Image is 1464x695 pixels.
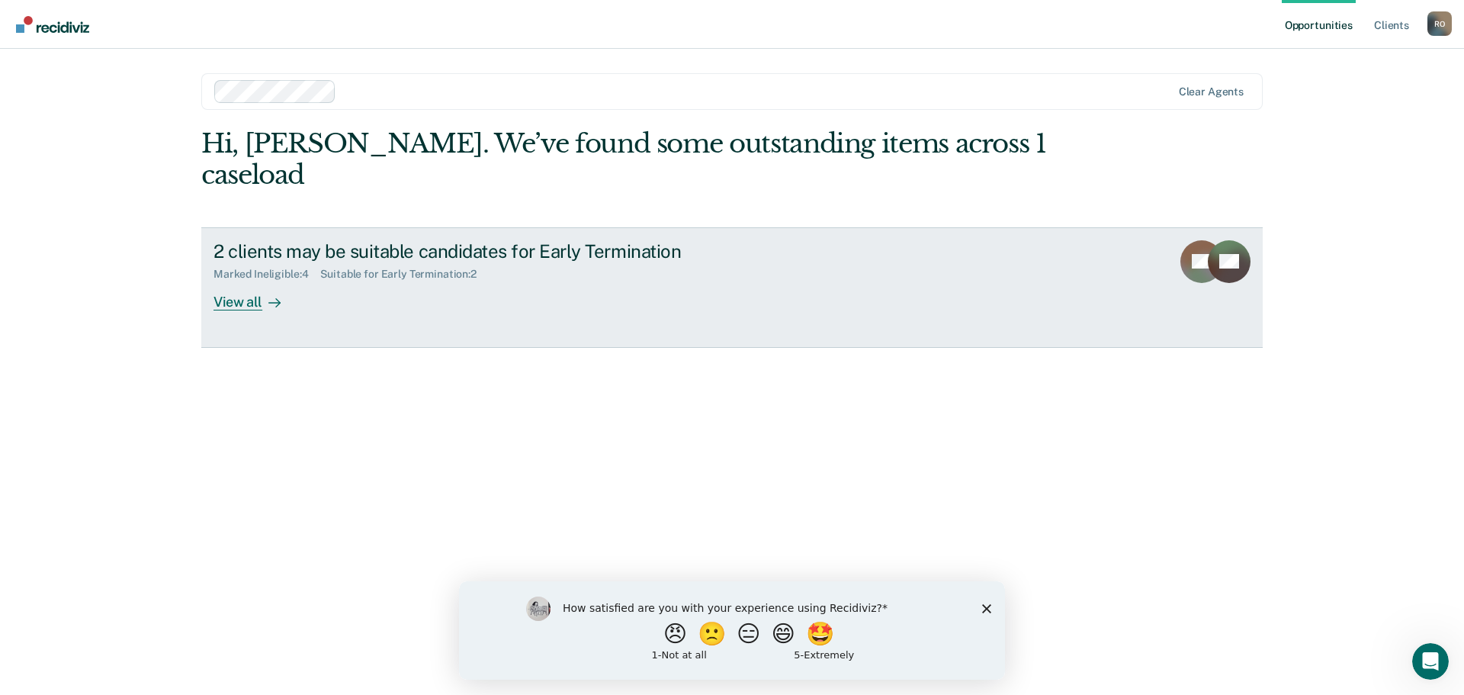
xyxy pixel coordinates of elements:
[1427,11,1452,36] div: R O
[320,268,489,281] div: Suitable for Early Termination : 2
[16,16,89,33] img: Recidiviz
[459,581,1005,680] iframe: Survey by Kim from Recidiviz
[1412,643,1449,680] iframe: Intercom live chat
[213,281,299,310] div: View all
[1427,11,1452,36] button: Profile dropdown button
[1179,85,1244,98] div: Clear agents
[213,240,749,262] div: 2 clients may be suitable candidates for Early Termination
[201,128,1051,191] div: Hi, [PERSON_NAME]. We’ve found some outstanding items across 1 caseload
[213,268,320,281] div: Marked Ineligible : 4
[201,227,1263,348] a: 2 clients may be suitable candidates for Early TerminationMarked Ineligible:4Suitable for Early T...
